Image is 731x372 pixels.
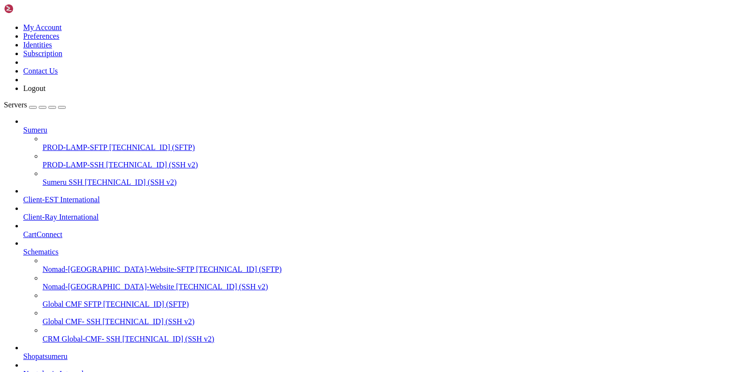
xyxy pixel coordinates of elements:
[43,335,120,343] span: CRM Global-CMF- SSH
[43,300,727,309] a: Global CMF SFTP [TECHNICAL_ID] (SFTP)
[43,134,727,152] li: PROD-LAMP-SFTP [TECHNICAL_ID] (SFTP)
[23,239,727,343] li: Schematics
[43,256,727,274] li: Nomad-[GEOGRAPHIC_DATA]-Website-SFTP [TECHNICAL_ID] (SFTP)
[23,23,62,31] a: My Account
[23,230,727,239] a: CartConnect
[23,213,727,222] a: Client-Ray International
[43,335,727,343] a: CRM Global-CMF- SSH [TECHNICAL_ID] (SSH v2)
[43,143,727,152] a: PROD-LAMP-SFTP [TECHNICAL_ID] (SFTP)
[102,317,194,326] span: [TECHNICAL_ID] (SSH v2)
[23,84,45,92] a: Logout
[23,32,59,40] a: Preferences
[23,117,727,187] li: Sumeru
[23,248,727,256] a: Schematics
[176,283,268,291] span: [TECHNICAL_ID] (SSH v2)
[43,317,101,326] span: Global CMF- SSH
[196,265,281,273] span: [TECHNICAL_ID] (SFTP)
[23,204,727,222] li: Client-Ray International
[43,274,727,291] li: Nomad-[GEOGRAPHIC_DATA]-Website [TECHNICAL_ID] (SSH v2)
[85,178,176,186] span: [TECHNICAL_ID] (SSH v2)
[43,161,104,169] span: PROD-LAMP-SSH
[106,161,198,169] span: [TECHNICAL_ID] (SSH v2)
[43,300,101,308] span: Global CMF SFTP
[43,178,83,186] span: Sumeru SSH
[23,222,727,239] li: CartConnect
[43,283,174,291] span: Nomad-[GEOGRAPHIC_DATA]-Website
[43,317,727,326] a: Global CMF- SSH [TECHNICAL_ID] (SSH v2)
[103,300,189,308] span: [TECHNICAL_ID] (SFTP)
[23,343,727,361] li: Shopatsumeru
[23,126,727,134] a: Sumeru
[23,126,47,134] span: Sumeru
[23,49,62,58] a: Subscription
[43,283,727,291] a: Nomad-[GEOGRAPHIC_DATA]-Website [TECHNICAL_ID] (SSH v2)
[23,230,62,238] span: CartConnect
[43,326,727,343] li: CRM Global-CMF- SSH [TECHNICAL_ID] (SSH v2)
[23,41,52,49] a: Identities
[43,143,107,151] span: PROD-LAMP-SFTP
[43,169,727,187] li: Sumeru SSH [TECHNICAL_ID] (SSH v2)
[43,265,194,273] span: Nomad-[GEOGRAPHIC_DATA]-Website-SFTP
[23,352,727,361] a: Shopatsumeru
[122,335,214,343] span: [TECHNICAL_ID] (SSH v2)
[43,152,727,169] li: PROD-LAMP-SSH [TECHNICAL_ID] (SSH v2)
[43,161,727,169] a: PROD-LAMP-SSH [TECHNICAL_ID] (SSH v2)
[4,101,27,109] span: Servers
[43,309,727,326] li: Global CMF- SSH [TECHNICAL_ID] (SSH v2)
[4,101,66,109] a: Servers
[23,248,58,256] span: Schematics
[4,4,59,14] img: Shellngn
[43,265,727,274] a: Nomad-[GEOGRAPHIC_DATA]-Website-SFTP [TECHNICAL_ID] (SFTP)
[23,195,727,204] a: Client-EST International
[109,143,195,151] span: [TECHNICAL_ID] (SFTP)
[23,195,100,204] span: Client-EST International
[23,352,68,360] span: Shopatsumeru
[43,291,727,309] li: Global CMF SFTP [TECHNICAL_ID] (SFTP)
[23,187,727,204] li: Client-EST International
[43,178,727,187] a: Sumeru SSH [TECHNICAL_ID] (SSH v2)
[23,213,99,221] span: Client-Ray International
[23,67,58,75] a: Contact Us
